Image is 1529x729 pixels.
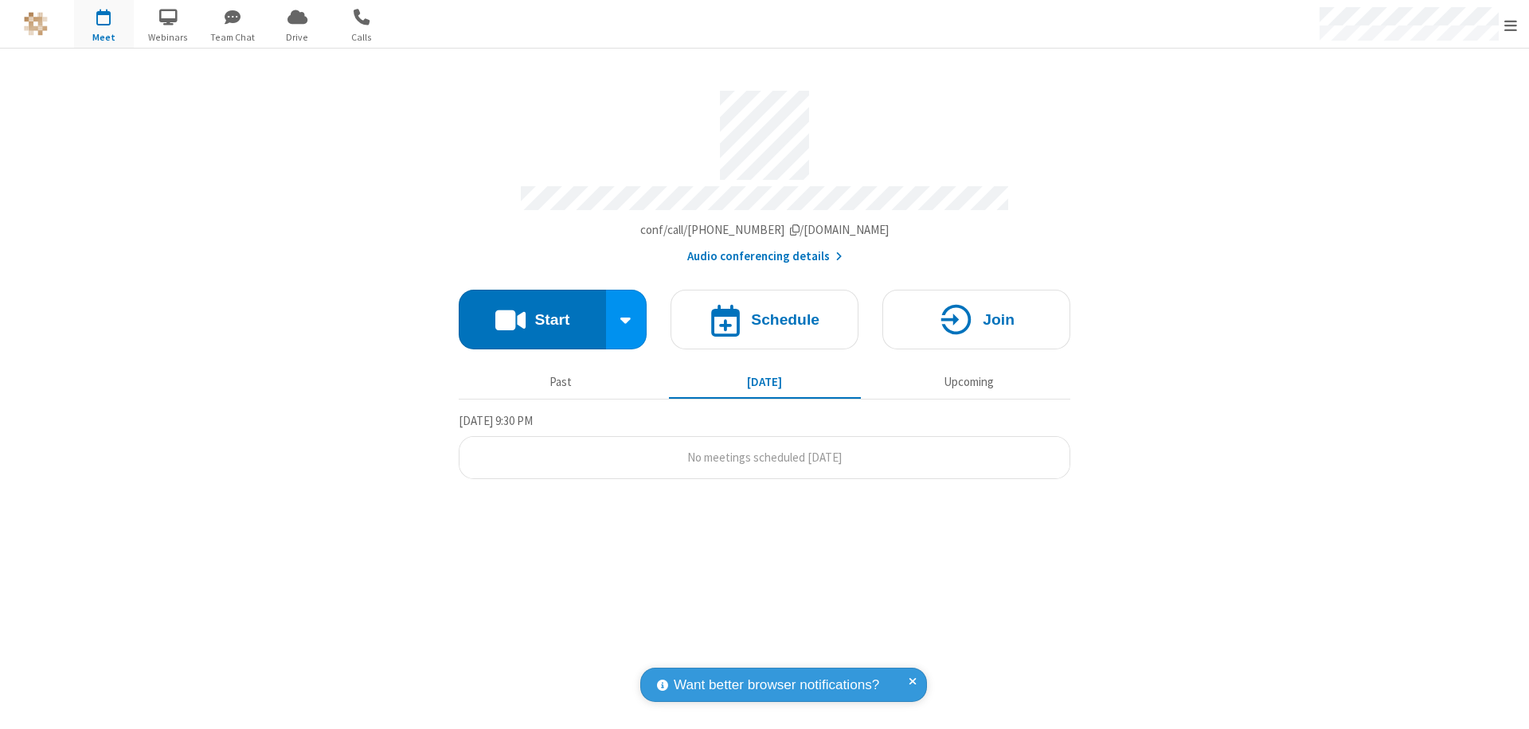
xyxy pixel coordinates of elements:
[671,290,858,349] button: Schedule
[459,290,606,349] button: Start
[459,413,533,428] span: [DATE] 9:30 PM
[687,248,843,266] button: Audio conferencing details
[459,79,1070,266] section: Account details
[459,411,1070,480] section: Today's Meetings
[674,675,879,696] span: Want better browser notifications?
[687,450,842,465] span: No meetings scheduled [DATE]
[640,222,890,237] span: Copy my meeting room link
[534,312,569,327] h4: Start
[640,221,890,240] button: Copy my meeting room linkCopy my meeting room link
[983,312,1015,327] h4: Join
[268,30,327,45] span: Drive
[751,312,819,327] h4: Schedule
[332,30,392,45] span: Calls
[882,290,1070,349] button: Join
[203,30,263,45] span: Team Chat
[873,367,1065,397] button: Upcoming
[139,30,198,45] span: Webinars
[74,30,134,45] span: Meet
[606,290,647,349] div: Start conference options
[24,12,48,36] img: QA Selenium DO NOT DELETE OR CHANGE
[465,367,657,397] button: Past
[669,367,861,397] button: [DATE]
